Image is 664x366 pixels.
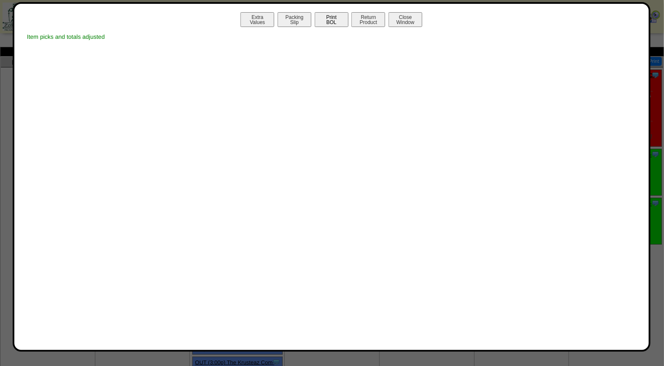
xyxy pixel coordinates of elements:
[314,19,351,25] a: PrintBOL
[278,12,311,27] button: PackingSlip
[277,19,314,25] a: PackingSlip
[315,12,348,27] button: PrintBOL
[388,19,423,25] a: CloseWindow
[351,12,385,27] button: ReturnProduct
[23,29,640,44] div: Item picks and totals adjusted
[389,12,422,27] button: CloseWindow
[240,12,274,27] button: ExtraValues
